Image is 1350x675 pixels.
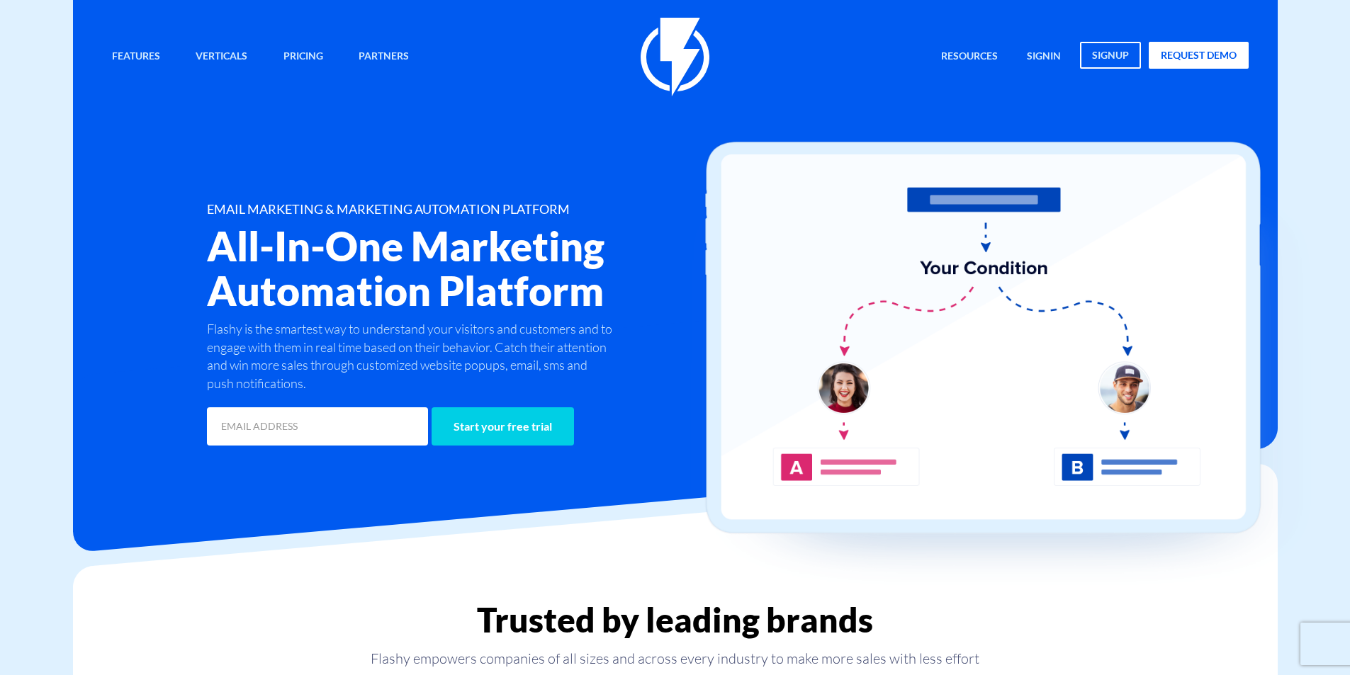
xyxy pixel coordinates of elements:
h1: EMAIL MARKETING & MARKETING AUTOMATION PLATFORM [207,203,760,217]
input: EMAIL ADDRESS [207,407,428,446]
p: Flashy empowers companies of all sizes and across every industry to make more sales with less effort [73,649,1278,669]
a: request demo [1149,42,1249,69]
a: signup [1080,42,1141,69]
a: Resources [930,42,1008,72]
a: Pricing [273,42,334,72]
a: Partners [348,42,420,72]
input: Start your free trial [432,407,574,446]
a: signin [1016,42,1071,72]
a: Verticals [185,42,258,72]
a: Features [101,42,171,72]
h2: All-In-One Marketing Automation Platform [207,224,760,313]
p: Flashy is the smartest way to understand your visitors and customers and to engage with them in r... [207,320,617,393]
h2: Trusted by leading brands [73,601,1278,638]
